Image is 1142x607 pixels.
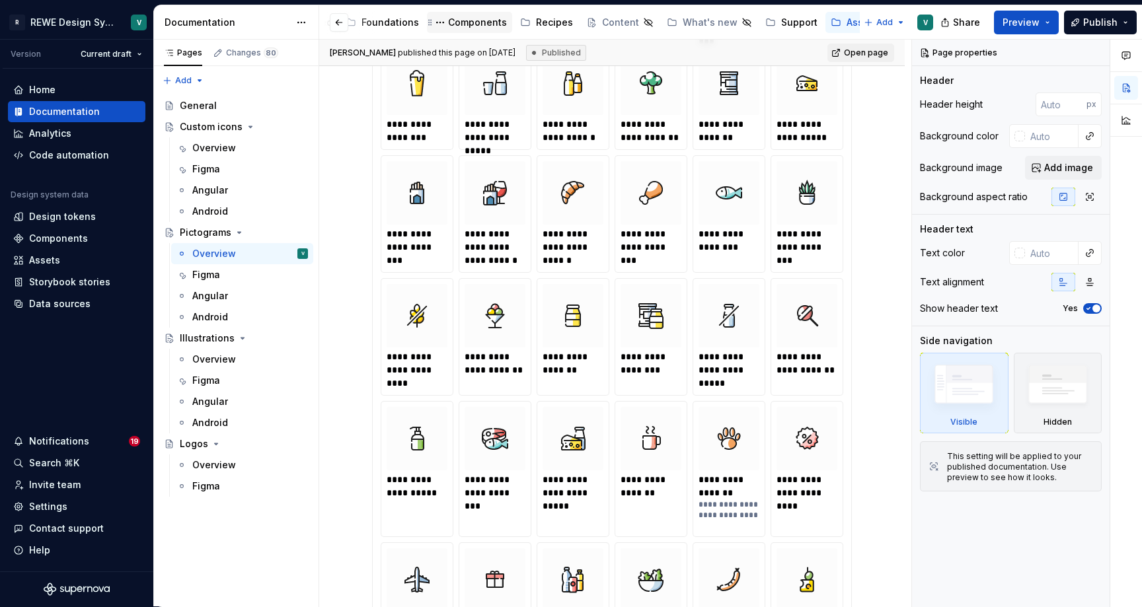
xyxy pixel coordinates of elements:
div: Invite team [29,478,81,491]
a: Open page [827,44,894,62]
span: Current draft [81,49,132,59]
div: Figma [192,374,220,387]
div: Logos [180,437,208,450]
div: V [137,17,141,28]
button: RREWE Design SystemV [3,8,151,36]
div: Hidden [1044,417,1072,427]
a: Code automation [8,145,145,166]
div: Recipes [536,16,573,29]
a: Figma [171,476,313,497]
div: Help [29,544,50,557]
p: px [1086,99,1096,110]
div: Components [448,16,507,29]
div: Design system data [11,190,89,200]
div: Android [192,310,228,324]
div: Foundations [362,16,419,29]
div: Support [781,16,818,29]
div: Components [29,232,88,245]
span: Open page [844,48,888,58]
div: Pages [164,48,202,58]
div: REWE Design System [30,16,115,29]
div: Overview [192,141,236,155]
a: Angular [171,285,313,306]
span: published this page on [DATE] [330,48,515,58]
div: Angular [192,395,228,408]
div: Android [192,205,228,218]
button: Add [860,13,909,32]
a: Custom icons [159,116,313,137]
input: Auto [1036,92,1086,116]
a: Assets [825,12,883,33]
a: What's new [662,12,757,33]
div: Pictograms [180,226,231,239]
span: Publish [1083,16,1118,29]
div: Settings [29,500,67,513]
div: Published [526,45,586,61]
div: Page tree [259,9,789,36]
div: Side navigation [920,334,993,347]
div: Background aspect ratio [920,190,1028,203]
a: Home [8,79,145,100]
a: Angular [171,180,313,201]
button: Add image [1025,156,1102,180]
a: Angular [171,391,313,412]
div: Overview [192,353,236,366]
a: Components [427,12,512,33]
a: Figma [171,264,313,285]
div: R [9,15,25,30]
a: Android [171,412,313,433]
div: Hidden [1014,353,1102,433]
div: Overview [192,458,236,472]
div: Storybook stories [29,275,110,289]
div: V [301,247,305,260]
div: Visible [920,353,1009,433]
a: Android [171,306,313,328]
div: Figma [192,162,220,176]
a: Storybook stories [8,271,145,293]
a: Overview [171,454,313,476]
div: Search ⌘K [29,456,79,470]
div: Documentation [165,16,289,29]
span: [PERSON_NAME] [330,48,396,57]
div: Design tokens [29,210,96,223]
div: Assets [847,16,878,29]
a: Design tokens [8,206,145,227]
a: Data sources [8,293,145,314]
a: Settings [8,496,145,517]
a: General [159,95,313,116]
button: Search ⌘K [8,452,145,474]
a: Supernova Logo [44,583,110,596]
a: Figma [171,370,313,391]
div: Figma [192,268,220,281]
div: Version [11,49,41,59]
div: This setting will be applied to your published documentation. Use preview to see how it looks. [947,451,1093,483]
a: Illustrations [159,328,313,349]
div: V [923,17,928,28]
div: Figma [192,480,220,493]
button: Contact support [8,518,145,539]
span: Add [876,17,893,28]
div: Header height [920,98,983,111]
div: Notifications [29,435,89,448]
div: Analytics [29,127,71,140]
span: Preview [1003,16,1040,29]
a: Components [8,228,145,249]
a: Documentation [8,101,145,122]
a: Figma [171,159,313,180]
div: Documentation [29,105,100,118]
div: Text color [920,246,965,260]
div: Custom icons [180,120,243,133]
div: Show header text [920,302,998,315]
a: Support [760,12,823,33]
label: Yes [1063,303,1078,314]
div: Assets [29,254,60,267]
div: Page tree [159,95,313,497]
span: Add image [1044,161,1093,174]
div: Text alignment [920,275,984,289]
div: Visible [950,417,977,427]
div: Home [29,83,56,96]
a: Android [171,201,313,222]
button: Share [934,11,989,34]
div: Background image [920,161,1003,174]
input: Auto [1025,124,1079,148]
